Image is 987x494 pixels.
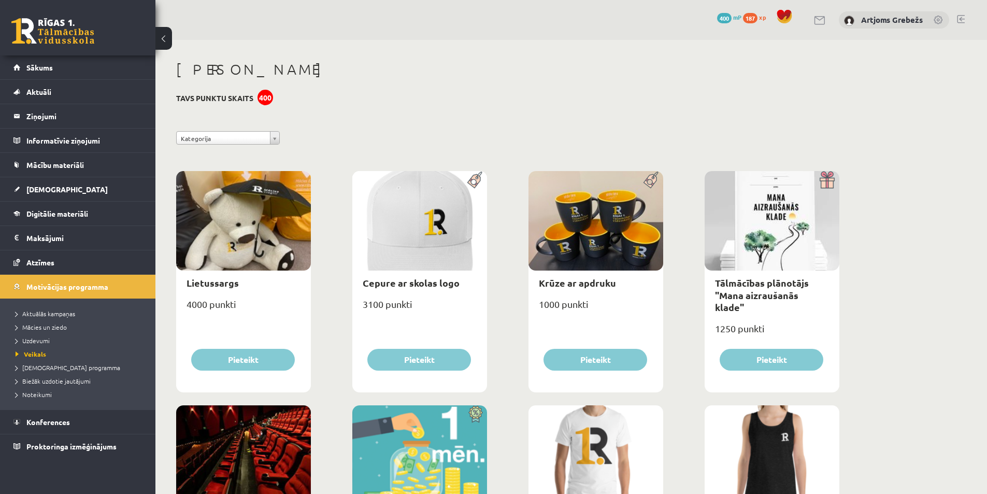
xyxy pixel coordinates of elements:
a: 187 xp [743,13,771,21]
span: Uzdevumi [16,336,50,345]
span: Sākums [26,63,53,72]
img: Dāvana ar pārsteigumu [816,171,839,189]
a: Krūze ar apdruku [539,277,616,289]
legend: Maksājumi [26,226,142,250]
span: Atzīmes [26,258,54,267]
span: Aktuāli [26,87,51,96]
span: Mācību materiāli [26,160,84,170]
img: Atlaide [464,405,487,423]
a: Maksājumi [13,226,142,250]
a: 400 mP [717,13,741,21]
a: [DEMOGRAPHIC_DATA] [13,177,142,201]
span: Aktuālās kampaņas [16,309,75,318]
a: Aktuālās kampaņas [16,309,145,318]
a: [DEMOGRAPHIC_DATA] programma [16,363,145,372]
h1: [PERSON_NAME] [176,61,839,78]
a: Uzdevumi [16,336,145,345]
a: Konferences [13,410,142,434]
div: 3100 punkti [352,295,487,321]
span: 400 [717,13,732,23]
a: Mācību materiāli [13,153,142,177]
a: Lietussargs [187,277,239,289]
a: Rīgas 1. Tālmācības vidusskola [11,18,94,44]
a: Biežāk uzdotie jautājumi [16,376,145,386]
img: Populāra prece [464,171,487,189]
span: Proktoringa izmēģinājums [26,442,117,451]
span: Konferences [26,417,70,427]
a: Tālmācības plānotājs "Mana aizraušanās klade" [715,277,809,313]
a: Noteikumi [16,390,145,399]
span: mP [733,13,741,21]
button: Pieteikt [720,349,823,371]
button: Pieteikt [367,349,471,371]
div: 4000 punkti [176,295,311,321]
a: Veikals [16,349,145,359]
span: Motivācijas programma [26,282,108,291]
span: Mācies un ziedo [16,323,67,331]
button: Pieteikt [543,349,647,371]
span: Veikals [16,350,46,358]
span: Noteikumi [16,390,52,399]
span: [DEMOGRAPHIC_DATA] programma [16,363,120,372]
button: Pieteikt [191,349,295,371]
a: Artjoms Grebežs [861,15,923,25]
a: Cepure ar skolas logo [363,277,460,289]
div: 1000 punkti [528,295,663,321]
legend: Informatīvie ziņojumi [26,129,142,152]
a: Proktoringa izmēģinājums [13,434,142,458]
span: 187 [743,13,757,23]
div: 400 [258,90,273,105]
h3: Tavs punktu skaits [176,94,253,103]
span: Kategorija [181,132,266,145]
a: Digitālie materiāli [13,202,142,225]
a: Mācies un ziedo [16,322,145,332]
img: Populāra prece [640,171,663,189]
a: Informatīvie ziņojumi [13,129,142,152]
span: Digitālie materiāli [26,209,88,218]
span: Biežāk uzdotie jautājumi [16,377,91,385]
a: Atzīmes [13,250,142,274]
a: Ziņojumi [13,104,142,128]
span: [DEMOGRAPHIC_DATA] [26,185,108,194]
div: 1250 punkti [705,320,839,346]
a: Sākums [13,55,142,79]
a: Kategorija [176,131,280,145]
img: Artjoms Grebežs [844,16,854,26]
span: xp [759,13,766,21]
a: Motivācijas programma [13,275,142,299]
a: Aktuāli [13,80,142,104]
legend: Ziņojumi [26,104,142,128]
